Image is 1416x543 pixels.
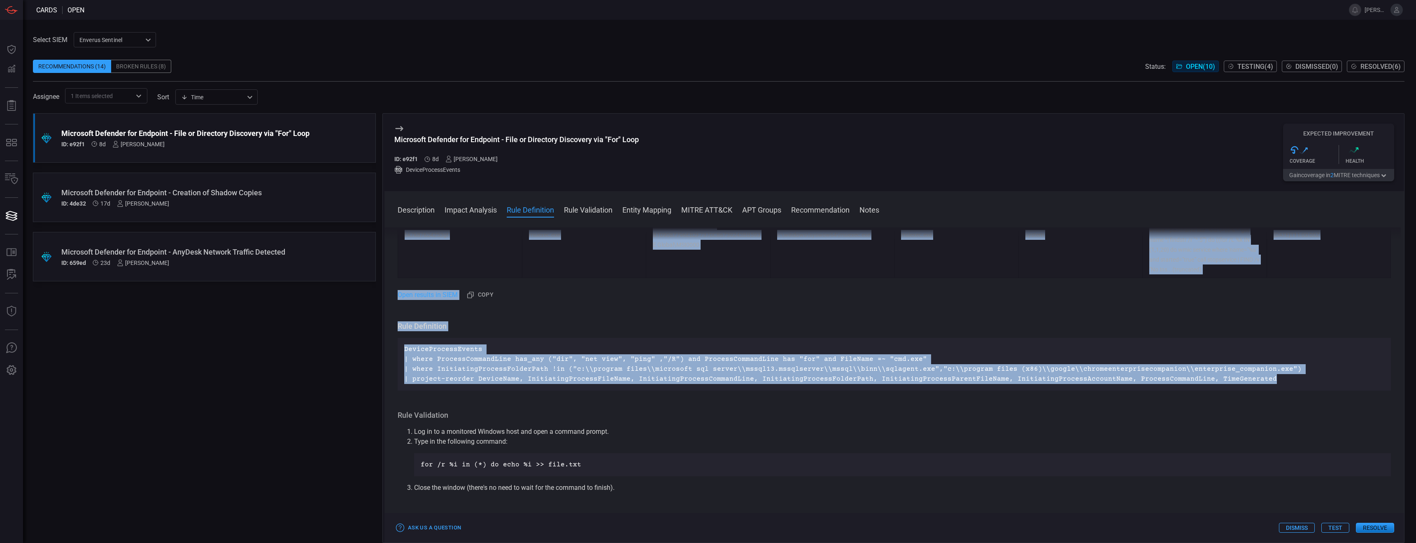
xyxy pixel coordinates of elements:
button: Rule Definition [507,204,554,214]
span: Aug 27, 2025 8:31 AM [100,260,110,266]
button: APT Groups [742,204,781,214]
button: Resolved(6) [1347,61,1404,72]
button: Rule Catalog [2,243,21,262]
li: Log in to a monitored Windows host and open a command prompt. [414,427,1391,437]
p: Close the window (there's no need to wait for the command to finish). [414,483,1391,493]
div: Recommendations (14) [33,60,111,73]
label: sort [157,93,169,101]
button: Open(10) [1172,61,1219,72]
div: [PERSON_NAME] [117,200,169,207]
span: 2 [1330,172,1334,178]
button: Testing(4) [1224,61,1277,72]
div: DeviceProcessEvents [394,166,639,174]
h5: ID: 4de32 [61,200,86,207]
button: MITRE - Detection Posture [2,133,21,152]
span: open [68,6,84,14]
h3: Rule Validation [398,410,1391,420]
span: Resolved ( 6 ) [1360,63,1401,70]
button: Test [1321,523,1349,533]
button: Open [133,90,144,102]
h5: ID: e92f1 [61,141,85,147]
h5: ID: e92f1 [394,156,418,162]
a: Open results in SIEM [398,290,458,300]
p: for /r %i in (*) do echo %i >> file.txt [421,460,1384,470]
button: Entity Mapping [622,204,671,214]
button: ALERT ANALYSIS [2,265,21,285]
div: [PERSON_NAME] [117,260,169,266]
div: Microsoft Defender for Endpoint - File or Directory Discovery via "For" Loop [394,135,639,144]
span: Assignee [33,93,59,101]
h3: Entity Mapping [398,513,1391,522]
div: [PERSON_NAME] [445,156,498,162]
div: Coverage [1290,158,1339,164]
button: Gaincoverage in2MITRE techniques [1283,169,1394,181]
p: DeviceProcessEvents | where ProcessCommandLine has_any ("dir", "net view", "ping" ,"/R") and Proc... [404,344,1384,384]
p: Enverus Sentinel [79,36,143,44]
div: [PERSON_NAME] [112,141,165,147]
button: Copy [464,288,497,302]
button: Description [398,204,435,214]
span: Dismissed ( 0 ) [1295,63,1338,70]
span: Sep 02, 2025 11:50 AM [100,200,110,207]
div: Time [181,93,245,101]
div: Microsoft Defender for Endpoint - File or Directory Discovery via "For" Loop [61,129,316,138]
span: Open ( 10 ) [1186,63,1215,70]
button: Notes [859,204,879,214]
span: Status: [1145,63,1166,70]
div: Broken Rules (8) [111,60,171,73]
button: Detections [2,59,21,79]
button: Ask Us a Question [394,522,463,534]
span: 1 Items selected [71,92,113,100]
span: Sep 11, 2025 6:31 AM [432,156,439,162]
div: Microsoft Defender for Endpoint - AnyDesk Network Traffic Detected [61,248,316,256]
p: Type in the following command: [414,437,1391,447]
span: Testing ( 4 ) [1237,63,1273,70]
button: MITRE ATT&CK [681,204,732,214]
span: [PERSON_NAME].[PERSON_NAME] [1365,7,1387,13]
button: Reports [2,96,21,116]
button: Inventory [2,169,21,189]
button: Preferences [2,360,21,380]
button: Dismiss [1279,523,1315,533]
h5: Expected Improvement [1283,130,1394,137]
button: Dashboard [2,40,21,59]
div: Health [1346,158,1395,164]
button: Threat Intelligence [2,302,21,321]
h5: ID: 659ed [61,260,86,266]
button: Cards [2,206,21,226]
span: Cards [36,6,57,14]
button: Impact Analysis [445,204,497,214]
div: Microsoft Defender for Endpoint - Creation of Shadow Copies [61,188,316,197]
button: Recommendation [791,204,850,214]
button: Resolve [1356,523,1394,533]
h3: Rule Definition [398,321,1391,331]
button: Rule Validation [564,204,613,214]
label: Select SIEM [33,36,68,44]
button: Ask Us A Question [2,338,21,358]
button: Dismissed(0) [1282,61,1342,72]
span: Sep 11, 2025 6:31 AM [99,141,106,147]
